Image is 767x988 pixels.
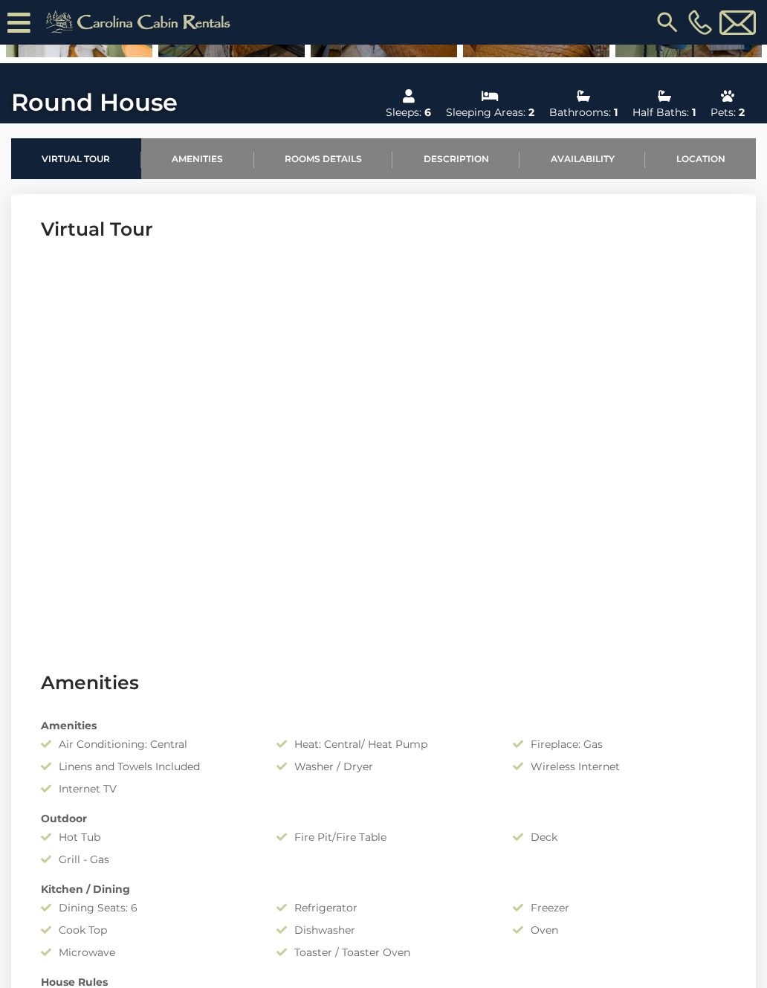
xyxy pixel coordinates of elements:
div: Amenities [30,718,737,733]
img: Khaki-logo.png [38,7,243,37]
a: Virtual Tour [11,138,141,179]
div: Hot Tub [30,830,265,845]
div: Outdoor [30,811,737,826]
div: Wireless Internet [502,759,737,774]
div: Refrigerator [265,900,501,915]
a: Availability [520,138,645,179]
a: Location [645,138,756,179]
div: Heat: Central/ Heat Pump [265,737,501,752]
div: Linens and Towels Included [30,759,265,774]
h3: Amenities [41,670,726,696]
div: Toaster / Toaster Oven [265,945,501,960]
div: Dishwasher [265,923,501,937]
a: Description [392,138,520,179]
img: search-regular.svg [654,9,681,36]
div: Kitchen / Dining [30,882,737,897]
h3: Virtual Tour [41,216,726,242]
div: Fire Pit/Fire Table [265,830,501,845]
a: Amenities [141,138,254,179]
div: Cook Top [30,923,265,937]
div: Oven [502,923,737,937]
div: Fireplace: Gas [502,737,737,752]
div: Freezer [502,900,737,915]
div: Deck [502,830,737,845]
div: Internet TV [30,781,265,796]
a: Rooms Details [254,138,393,179]
div: Grill - Gas [30,852,265,867]
div: Microwave [30,945,265,960]
div: Washer / Dryer [265,759,501,774]
a: [PHONE_NUMBER] [685,10,716,35]
div: Dining Seats: 6 [30,900,265,915]
div: Air Conditioning: Central [30,737,265,752]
